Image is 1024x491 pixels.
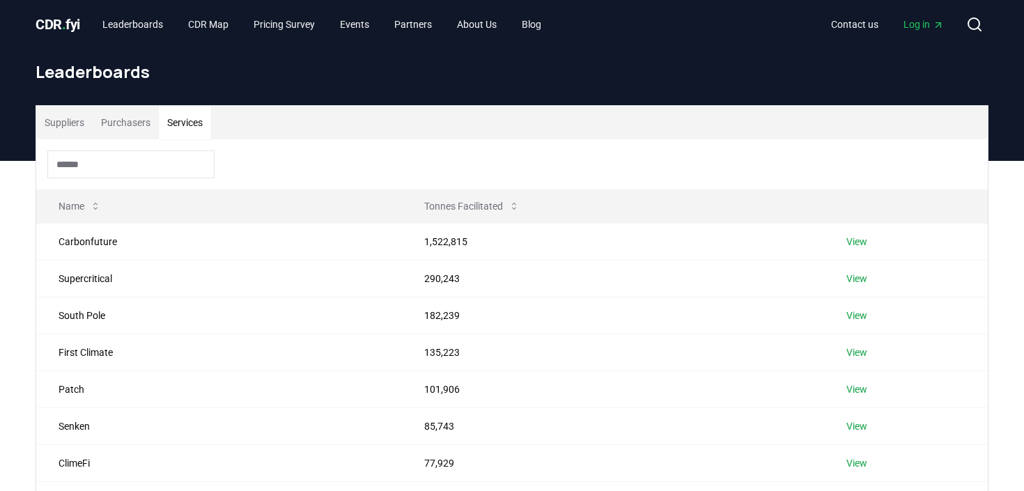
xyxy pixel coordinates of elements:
td: 182,239 [402,297,824,334]
h1: Leaderboards [36,61,988,83]
a: Partners [383,12,443,37]
a: View [846,456,867,470]
a: View [846,382,867,396]
a: Pricing Survey [242,12,326,37]
td: Supercritical [36,260,402,297]
a: View [846,272,867,286]
a: View [846,419,867,433]
button: Purchasers [93,106,159,139]
a: View [846,235,867,249]
a: View [846,309,867,322]
td: First Climate [36,334,402,371]
a: Blog [511,12,552,37]
a: Events [329,12,380,37]
button: Services [159,106,211,139]
span: Log in [903,17,944,31]
nav: Main [820,12,955,37]
a: CDR Map [177,12,240,37]
span: CDR fyi [36,16,80,33]
a: About Us [446,12,508,37]
a: Log in [892,12,955,37]
a: CDR.fyi [36,15,80,34]
button: Tonnes Facilitated [413,192,531,220]
td: Carbonfuture [36,223,402,260]
td: ClimeFi [36,444,402,481]
td: 85,743 [402,407,824,444]
nav: Main [91,12,552,37]
a: Leaderboards [91,12,174,37]
button: Suppliers [36,106,93,139]
td: South Pole [36,297,402,334]
td: 77,929 [402,444,824,481]
span: . [62,16,66,33]
td: 101,906 [402,371,824,407]
td: 290,243 [402,260,824,297]
a: Contact us [820,12,890,37]
td: Patch [36,371,402,407]
td: 135,223 [402,334,824,371]
td: 1,522,815 [402,223,824,260]
td: Senken [36,407,402,444]
a: View [846,345,867,359]
button: Name [47,192,112,220]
